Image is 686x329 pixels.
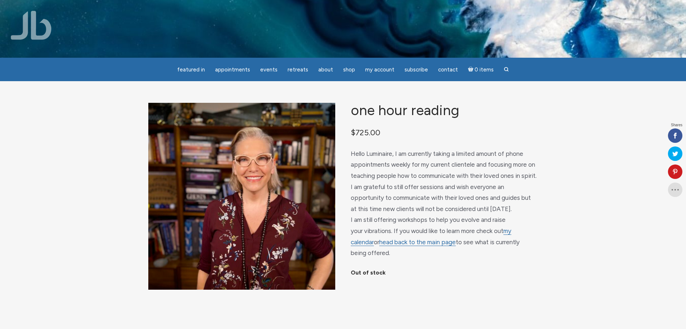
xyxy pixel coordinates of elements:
[365,66,394,73] span: My Account
[177,66,205,73] span: featured in
[351,128,355,137] span: $
[671,123,682,127] span: Shares
[464,62,498,77] a: Cart0 items
[379,238,456,246] a: head back to the main page
[438,66,458,73] span: Contact
[211,63,254,77] a: Appointments
[351,128,380,137] bdi: 725.00
[351,267,538,278] p: Out of stock
[173,63,209,77] a: featured in
[339,63,359,77] a: Shop
[343,66,355,73] span: Shop
[434,63,462,77] a: Contact
[256,63,282,77] a: Events
[400,63,432,77] a: Subscribe
[260,66,278,73] span: Events
[148,103,335,290] img: One Hour Reading
[351,103,538,118] h1: One Hour Reading
[318,66,333,73] span: About
[468,66,475,73] i: Cart
[351,227,511,246] a: my calendar
[11,11,52,40] img: Jamie Butler. The Everyday Medium
[314,63,337,77] a: About
[351,150,537,256] span: Hello Luminaire, I am currently taking a limited amount of phone appointments weekly for my curre...
[215,66,250,73] span: Appointments
[288,66,308,73] span: Retreats
[405,66,428,73] span: Subscribe
[283,63,313,77] a: Retreats
[361,63,399,77] a: My Account
[475,67,494,73] span: 0 items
